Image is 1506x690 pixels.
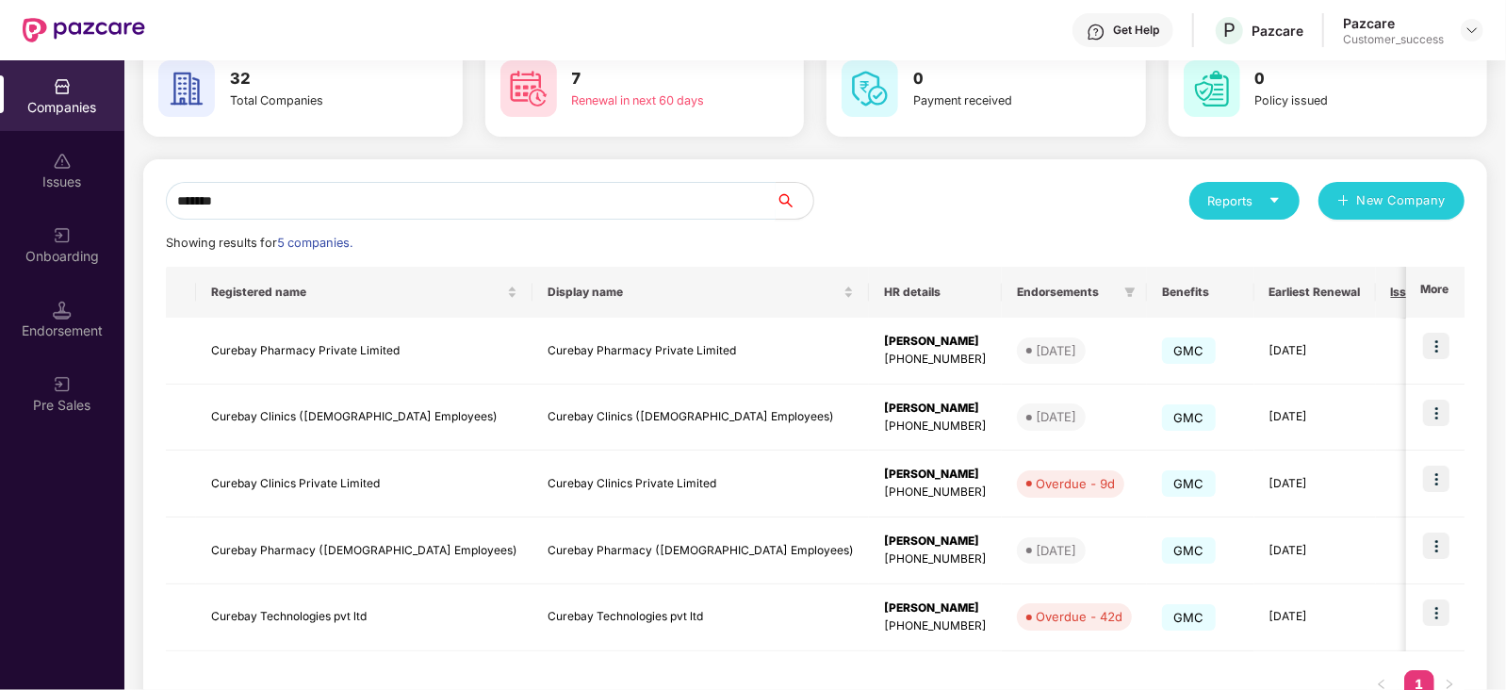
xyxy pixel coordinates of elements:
[1036,407,1076,426] div: [DATE]
[1391,475,1442,493] div: 0
[1391,285,1428,300] span: Issues
[1036,474,1115,493] div: Overdue - 9d
[53,226,72,245] img: svg+xml;base64,PHN2ZyB3aWR0aD0iMjAiIGhlaWdodD0iMjAiIHZpZXdCb3g9IjAgMCAyMCAyMCIgZmlsbD0ibm9uZSIgeG...
[913,67,1075,91] h3: 0
[884,400,987,418] div: [PERSON_NAME]
[884,617,987,635] div: [PHONE_NUMBER]
[775,193,813,208] span: search
[1162,470,1216,497] span: GMC
[1208,191,1281,210] div: Reports
[1391,342,1442,360] div: 0
[572,91,734,110] div: Renewal in next 60 days
[1357,191,1447,210] span: New Company
[884,533,987,550] div: [PERSON_NAME]
[1254,267,1376,318] th: Earliest Renewal
[500,60,557,117] img: svg+xml;base64,PHN2ZyB4bWxucz0iaHR0cDovL3d3dy53My5vcmcvMjAwMC9zdmciIHdpZHRoPSI2MCIgaGVpZ2h0PSI2MC...
[1147,267,1254,318] th: Benefits
[196,385,532,452] td: Curebay Clinics ([DEMOGRAPHIC_DATA] Employees)
[1423,533,1449,559] img: icon
[842,60,898,117] img: svg+xml;base64,PHN2ZyB4bWxucz0iaHR0cDovL3d3dy53My5vcmcvMjAwMC9zdmciIHdpZHRoPSI2MCIgaGVpZ2h0PSI2MC...
[1254,451,1376,517] td: [DATE]
[53,152,72,171] img: svg+xml;base64,PHN2ZyBpZD0iSXNzdWVzX2Rpc2FibGVkIiB4bWxucz0iaHR0cDovL3d3dy53My5vcmcvMjAwMC9zdmciIH...
[1036,541,1076,560] div: [DATE]
[158,60,215,117] img: svg+xml;base64,PHN2ZyB4bWxucz0iaHR0cDovL3d3dy53My5vcmcvMjAwMC9zdmciIHdpZHRoPSI2MCIgaGVpZ2h0PSI2MC...
[230,67,392,91] h3: 32
[1162,604,1216,631] span: GMC
[869,267,1002,318] th: HR details
[1162,337,1216,364] span: GMC
[196,267,532,318] th: Registered name
[1423,466,1449,492] img: icon
[884,484,987,501] div: [PHONE_NUMBER]
[1269,194,1281,206] span: caret-down
[1036,607,1122,626] div: Overdue - 42d
[1252,22,1303,40] div: Pazcare
[1318,182,1465,220] button: plusNew Company
[1444,679,1455,690] span: right
[884,550,987,568] div: [PHONE_NUMBER]
[1254,584,1376,651] td: [DATE]
[196,517,532,584] td: Curebay Pharmacy ([DEMOGRAPHIC_DATA] Employees)
[884,351,987,369] div: [PHONE_NUMBER]
[884,333,987,351] div: [PERSON_NAME]
[1423,400,1449,426] img: icon
[532,584,869,651] td: Curebay Technologies pvt ltd
[196,318,532,385] td: Curebay Pharmacy Private Limited
[532,385,869,452] td: Curebay Clinics ([DEMOGRAPHIC_DATA] Employees)
[1223,19,1236,41] span: P
[1343,32,1444,47] div: Customer_success
[532,318,869,385] td: Curebay Pharmacy Private Limited
[532,267,869,318] th: Display name
[1465,23,1480,38] img: svg+xml;base64,PHN2ZyBpZD0iRHJvcGRvd24tMzJ4MzIiIHhtbG5zPSJodHRwOi8vd3d3LnczLm9yZy8yMDAwL3N2ZyIgd2...
[1162,537,1216,564] span: GMC
[1343,14,1444,32] div: Pazcare
[1121,281,1139,304] span: filter
[1254,517,1376,584] td: [DATE]
[884,418,987,435] div: [PHONE_NUMBER]
[211,285,503,300] span: Registered name
[1255,91,1417,110] div: Policy issued
[1423,600,1449,626] img: icon
[196,584,532,651] td: Curebay Technologies pvt ltd
[884,466,987,484] div: [PERSON_NAME]
[277,236,352,250] span: 5 companies.
[53,301,72,320] img: svg+xml;base64,PHN2ZyB3aWR0aD0iMTQuNSIgaGVpZ2h0PSIxNC41IiB2aWV3Qm94PSIwIDAgMTYgMTYiIGZpbGw9Im5vbm...
[1376,267,1457,318] th: Issues
[1087,23,1105,41] img: svg+xml;base64,PHN2ZyBpZD0iSGVscC0zMngzMiIgeG1sbnM9Imh0dHA6Ly93d3cudzMub3JnLzIwMDAvc3ZnIiB3aWR0aD...
[1376,679,1387,690] span: left
[532,451,869,517] td: Curebay Clinics Private Limited
[1254,385,1376,452] td: [DATE]
[1337,194,1350,209] span: plus
[1423,333,1449,359] img: icon
[1113,23,1159,38] div: Get Help
[913,91,1075,110] div: Payment received
[884,600,987,617] div: [PERSON_NAME]
[196,451,532,517] td: Curebay Clinics Private Limited
[166,236,352,250] span: Showing results for
[1406,267,1465,318] th: More
[1124,287,1136,298] span: filter
[1391,542,1442,560] div: 0
[53,77,72,96] img: svg+xml;base64,PHN2ZyBpZD0iQ29tcGFuaWVzIiB4bWxucz0iaHR0cDovL3d3dy53My5vcmcvMjAwMC9zdmciIHdpZHRoPS...
[1036,341,1076,360] div: [DATE]
[230,91,392,110] div: Total Companies
[1391,408,1442,426] div: 0
[775,182,814,220] button: search
[53,375,72,394] img: svg+xml;base64,PHN2ZyB3aWR0aD0iMjAiIGhlaWdodD0iMjAiIHZpZXdCb3g9IjAgMCAyMCAyMCIgZmlsbD0ibm9uZSIgeG...
[23,18,145,42] img: New Pazcare Logo
[1391,608,1442,626] div: 0
[1254,318,1376,385] td: [DATE]
[1162,404,1216,431] span: GMC
[548,285,840,300] span: Display name
[1017,285,1117,300] span: Endorsements
[1255,67,1417,91] h3: 0
[1184,60,1240,117] img: svg+xml;base64,PHN2ZyB4bWxucz0iaHR0cDovL3d3dy53My5vcmcvMjAwMC9zdmciIHdpZHRoPSI2MCIgaGVpZ2h0PSI2MC...
[532,517,869,584] td: Curebay Pharmacy ([DEMOGRAPHIC_DATA] Employees)
[572,67,734,91] h3: 7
